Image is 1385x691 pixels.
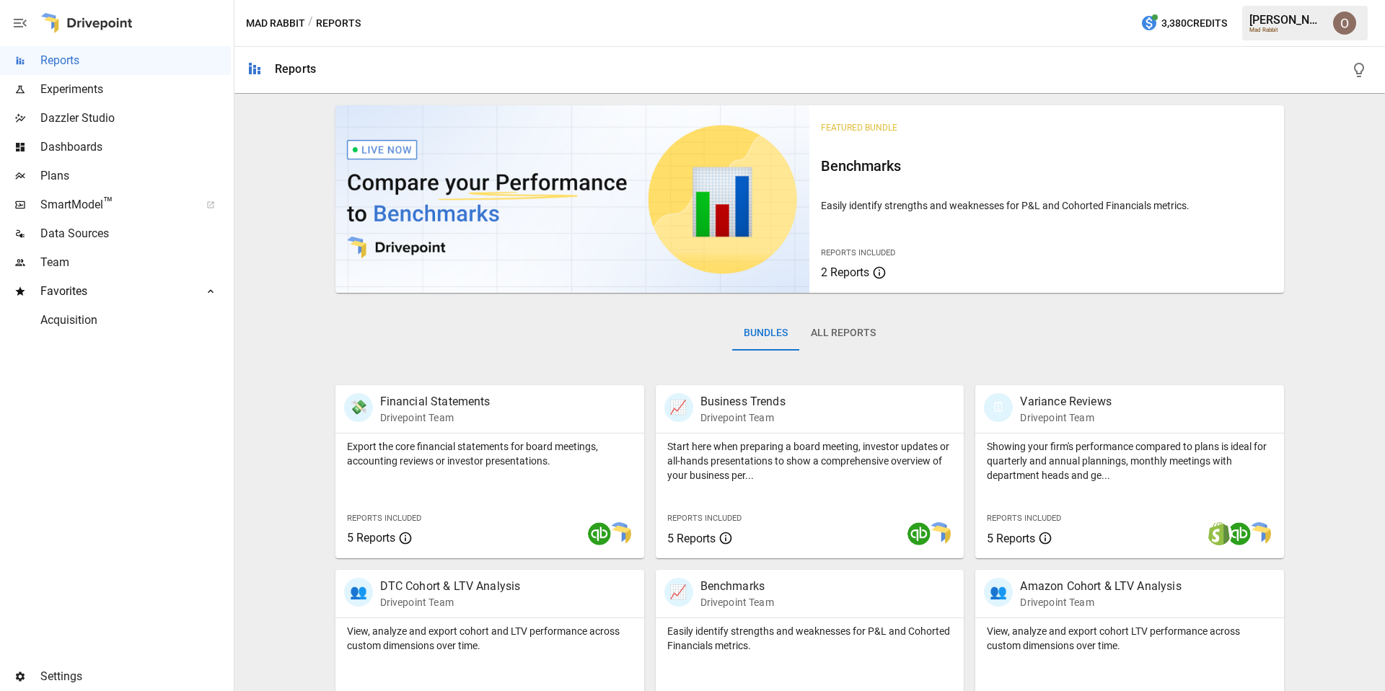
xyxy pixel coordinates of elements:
[700,578,774,595] p: Benchmarks
[987,624,1272,653] p: View, analyze and export cohort LTV performance across custom dimensions over time.
[347,531,395,545] span: 5 Reports
[928,522,951,545] img: smart model
[1020,595,1181,609] p: Drivepoint Team
[380,393,491,410] p: Financial Statements
[1135,10,1233,37] button: 3,380Credits
[1208,522,1231,545] img: shopify
[664,393,693,422] div: 📈
[1324,3,1365,43] button: Oleksii Flok
[821,248,895,258] span: Reports Included
[799,316,887,351] button: All Reports
[40,138,231,156] span: Dashboards
[1020,578,1181,595] p: Amazon Cohort & LTV Analysis
[667,624,953,653] p: Easily identify strengths and weaknesses for P&L and Cohorted Financials metrics.
[40,312,231,329] span: Acquisition
[40,225,231,242] span: Data Sources
[821,154,1272,177] h6: Benchmarks
[347,439,633,468] p: Export the core financial statements for board meetings, accounting reviews or investor presentat...
[40,110,231,127] span: Dazzler Studio
[246,14,305,32] button: Mad Rabbit
[103,194,113,212] span: ™
[380,578,521,595] p: DTC Cohort & LTV Analysis
[40,254,231,271] span: Team
[380,595,521,609] p: Drivepoint Team
[732,316,799,351] button: Bundles
[1020,393,1111,410] p: Variance Reviews
[984,393,1013,422] div: 🗓
[1249,27,1324,33] div: Mad Rabbit
[380,410,491,425] p: Drivepoint Team
[1333,12,1356,35] img: Oleksii Flok
[40,283,190,300] span: Favorites
[987,514,1061,523] span: Reports Included
[700,410,786,425] p: Drivepoint Team
[335,105,810,293] img: video thumbnail
[588,522,611,545] img: quickbooks
[347,514,421,523] span: Reports Included
[347,624,633,653] p: View, analyze and export cohort and LTV performance across custom dimensions over time.
[984,578,1013,607] div: 👥
[821,265,869,279] span: 2 Reports
[667,514,742,523] span: Reports Included
[1249,13,1324,27] div: [PERSON_NAME]
[40,196,190,214] span: SmartModel
[1161,14,1227,32] span: 3,380 Credits
[987,439,1272,483] p: Showing your firm's performance compared to plans is ideal for quarterly and annual plannings, mo...
[987,532,1035,545] span: 5 Reports
[308,14,313,32] div: /
[664,578,693,607] div: 📈
[275,62,316,76] div: Reports
[344,393,373,422] div: 💸
[821,198,1272,213] p: Easily identify strengths and weaknesses for P&L and Cohorted Financials metrics.
[608,522,631,545] img: smart model
[700,595,774,609] p: Drivepoint Team
[667,532,716,545] span: 5 Reports
[344,578,373,607] div: 👥
[1248,522,1271,545] img: smart model
[1020,410,1111,425] p: Drivepoint Team
[667,439,953,483] p: Start here when preparing a board meeting, investor updates or all-hands presentations to show a ...
[1228,522,1251,545] img: quickbooks
[40,167,231,185] span: Plans
[40,668,231,685] span: Settings
[40,81,231,98] span: Experiments
[700,393,786,410] p: Business Trends
[821,123,897,133] span: Featured Bundle
[907,522,931,545] img: quickbooks
[40,52,231,69] span: Reports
